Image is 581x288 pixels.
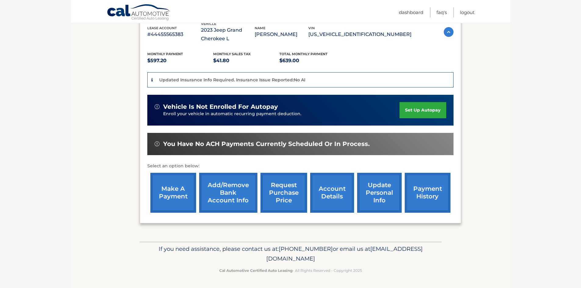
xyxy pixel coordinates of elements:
[199,173,257,213] a: Add/Remove bank account info
[279,56,346,65] p: $639.00
[308,26,315,30] span: vin
[213,56,279,65] p: $41.80
[155,141,160,146] img: alert-white.svg
[405,173,450,213] a: payment history
[308,30,411,39] p: [US_VEHICLE_IDENTIFICATION_NUMBER]
[201,22,216,26] span: vehicle
[255,26,265,30] span: name
[159,77,305,83] p: Updated Insurance Info Required. Insurance Issue Reported:No AI
[279,245,333,252] span: [PHONE_NUMBER]
[357,173,402,213] a: update personal info
[201,26,255,43] p: 2023 Jeep Grand Cherokee L
[163,103,278,111] span: vehicle is not enrolled for autopay
[107,4,171,22] a: Cal Automotive
[460,7,475,17] a: Logout
[147,26,177,30] span: lease account
[163,140,370,148] span: You have no ACH payments currently scheduled or in process.
[255,30,308,39] p: [PERSON_NAME]
[147,52,183,56] span: Monthly Payment
[400,102,446,118] a: set up autopay
[144,267,438,274] p: - All Rights Reserved - Copyright 2025
[310,173,354,213] a: account details
[444,27,454,37] img: accordion-active.svg
[219,268,292,273] strong: Cal Automotive Certified Auto Leasing
[144,244,438,264] p: If you need assistance, please contact us at: or email us at
[436,7,447,17] a: FAQ's
[279,52,328,56] span: Total Monthly Payment
[399,7,423,17] a: Dashboard
[213,52,251,56] span: Monthly sales Tax
[147,162,454,170] p: Select an option below:
[260,173,307,213] a: request purchase price
[150,173,196,213] a: make a payment
[163,111,400,117] p: Enroll your vehicle in automatic recurring payment deduction.
[147,56,213,65] p: $597.20
[155,104,160,109] img: alert-white.svg
[147,30,201,39] p: #44455565383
